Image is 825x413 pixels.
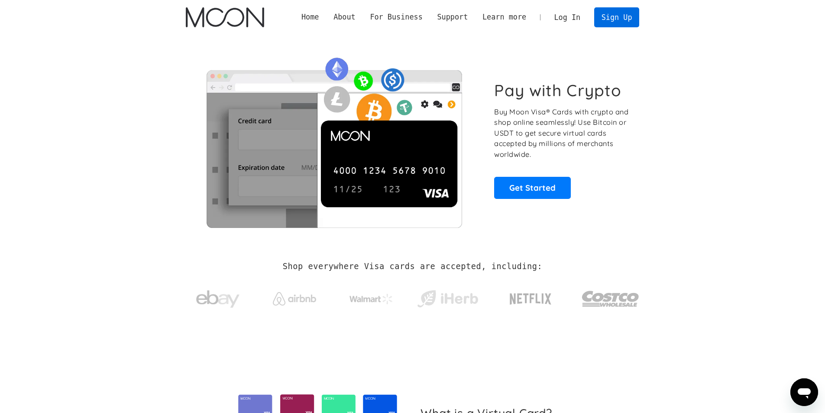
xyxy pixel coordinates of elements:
[494,107,630,160] p: Buy Moon Visa® Cards with crypto and shop online seamlessly! Use Bitcoin or USDT to get secure vi...
[370,12,422,23] div: For Business
[349,294,393,304] img: Walmart
[339,285,403,309] a: Walmart
[186,7,264,27] img: Moon Logo
[294,12,326,23] a: Home
[790,378,818,406] iframe: Button to launch messaging window
[475,12,534,23] div: Learn more
[582,274,640,319] a: Costco
[594,7,639,27] a: Sign Up
[196,286,239,313] img: ebay
[482,12,526,23] div: Learn more
[494,177,571,198] a: Get Started
[415,279,480,315] a: iHerb
[186,277,250,317] a: ebay
[273,292,316,306] img: Airbnb
[494,81,621,100] h1: Pay with Crypto
[437,12,468,23] div: Support
[509,288,552,310] img: Netflix
[326,12,362,23] div: About
[492,280,569,314] a: Netflix
[547,8,588,27] a: Log In
[430,12,475,23] div: Support
[333,12,356,23] div: About
[186,7,264,27] a: home
[363,12,430,23] div: For Business
[582,283,640,315] img: Costco
[283,262,542,271] h2: Shop everywhere Visa cards are accepted, including:
[186,52,482,228] img: Moon Cards let you spend your crypto anywhere Visa is accepted.
[262,283,327,310] a: Airbnb
[415,288,480,310] img: iHerb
